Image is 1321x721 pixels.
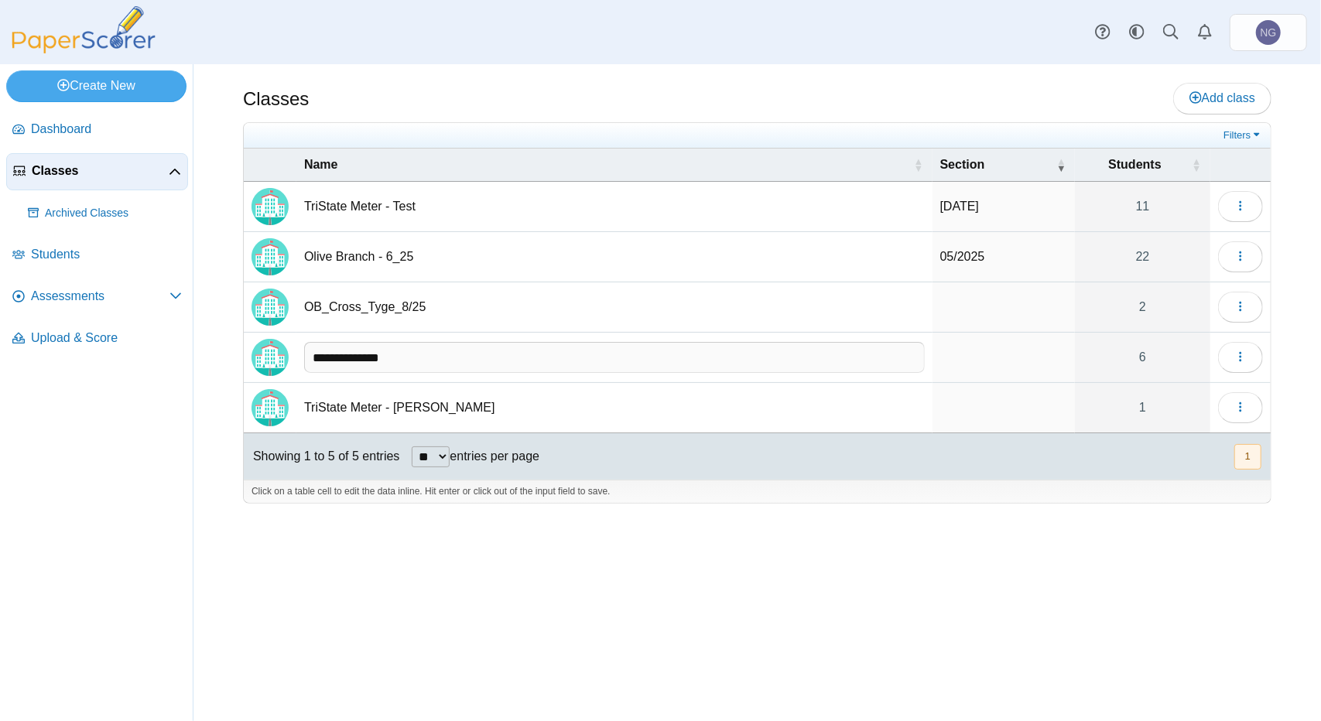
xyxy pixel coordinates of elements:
a: Filters [1220,128,1267,143]
h1: Classes [243,86,309,112]
span: Upload & Score [31,330,182,347]
nav: pagination [1233,444,1261,470]
img: Locally created class [252,339,289,376]
span: Section [940,158,985,171]
span: Students : Activate to sort [1192,149,1201,181]
td: TriState Meter - Test [296,182,933,232]
span: Nathan Green [1256,20,1281,45]
a: Dashboard [6,111,188,149]
img: Locally created class [252,238,289,275]
a: Upload & Score [6,320,188,357]
a: Students [6,237,188,274]
a: 1 [1075,383,1210,432]
div: Showing 1 to 5 of 5 entries [244,433,399,480]
a: Nathan Green [1230,14,1307,51]
span: Assessments [31,288,169,305]
img: PaperScorer [6,6,161,53]
span: Name : Activate to sort [914,149,923,181]
a: 22 [1075,232,1210,282]
label: entries per page [450,449,539,463]
a: Archived Classes [22,195,188,232]
a: 2 [1075,282,1210,332]
span: Dashboard [31,121,182,138]
a: Alerts [1188,15,1222,50]
a: PaperScorer [6,43,161,56]
td: Olive Branch - 6_25 [296,232,933,282]
span: Add class [1189,91,1255,104]
span: Section : Activate to remove sorting [1056,149,1066,181]
a: 11 [1075,182,1210,231]
img: Locally created class [252,389,289,426]
div: Click on a table cell to edit the data inline. Hit enter or click out of the input field to save. [244,480,1271,503]
td: TriState Meter - [PERSON_NAME] [296,383,933,433]
span: Classes [32,162,169,179]
a: Create New [6,70,187,101]
a: Add class [1173,83,1271,114]
span: Name [304,158,338,171]
td: 05/2025 [933,232,1076,282]
span: Students [1108,158,1161,171]
span: Archived Classes [45,206,182,221]
td: OB_Cross_Tyge_8/25 [296,282,933,333]
button: 1 [1234,444,1261,470]
a: 6 [1075,333,1210,382]
td: [DATE] [933,182,1076,232]
img: Locally created class [252,188,289,225]
span: Students [31,246,182,263]
a: Assessments [6,278,188,316]
span: Nathan Green [1261,27,1277,38]
img: Locally created class [252,289,289,326]
a: Classes [6,153,188,190]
